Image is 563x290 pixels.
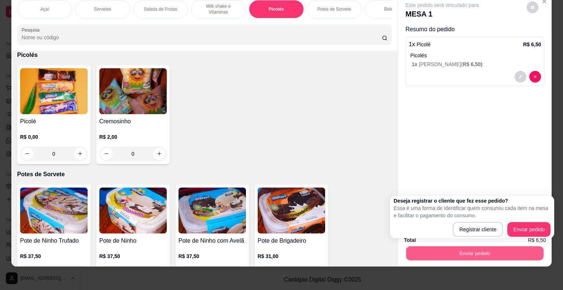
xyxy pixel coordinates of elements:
strong: Total [404,237,416,243]
button: Registrar cliente [453,222,503,237]
p: Açaí [40,6,49,12]
p: R$ 37,50 [179,253,246,260]
span: 1 x [412,61,419,67]
p: Potes de Sorvete [317,6,351,12]
label: Pesquisa [22,27,42,33]
h4: Picolé [20,117,88,126]
img: product-image [99,188,167,233]
p: R$ 37,50 [99,253,167,260]
img: product-image [258,188,325,233]
input: Pesquisa [22,34,382,41]
h4: Pote de Brigadeiro [258,236,325,245]
button: decrease-product-quantity [527,1,538,13]
p: Este pedido será vinculado para [405,1,479,9]
p: Bebidas [384,6,400,12]
p: Picolés [410,52,541,59]
button: decrease-product-quantity [515,71,526,83]
p: R$ 2,00 [99,133,167,141]
span: Picolé [417,41,431,47]
img: product-image [99,68,167,114]
h4: Cremosinho [99,117,167,126]
span: R$ 6,50 [528,236,546,244]
h4: Pote de Ninho com Avelã [179,236,246,245]
img: product-image [20,188,88,233]
p: R$ 31,00 [258,253,325,260]
p: R$ 6,50 [523,41,541,48]
p: Potes de Sorvete [17,170,392,179]
span: R$ 6,50 ) [463,61,483,67]
p: Picolés [269,6,284,12]
h4: Pote de Ninho [99,236,167,245]
p: [PERSON_NAME] ( [412,61,541,68]
button: Enviar pedido [406,246,544,261]
p: R$ 0,00 [20,133,88,141]
p: Salada de Frutas [144,6,177,12]
p: Resumo do pedido [405,25,544,34]
h4: Pote de Ninho Trufado [20,236,88,245]
p: Essa é uma forma de identificar quem consumiu cada item na mesa e facilitar o pagamento do consumo. [394,204,551,219]
p: 1 x [409,40,431,49]
button: decrease-product-quantity [529,71,541,83]
h2: Deseja registrar o cliente que fez esse pedido? [394,197,551,204]
p: Sorvetes [94,6,111,12]
img: product-image [179,188,246,233]
button: Enviar pedido [507,222,551,237]
p: R$ 37,50 [20,253,88,260]
p: Picolés [17,51,392,59]
p: Milk shake e Vitaminas [197,3,240,15]
p: MESA 1 [405,9,479,19]
button: decrease-product-quantity [101,148,113,160]
img: product-image [20,68,88,114]
button: increase-product-quantity [154,148,165,160]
